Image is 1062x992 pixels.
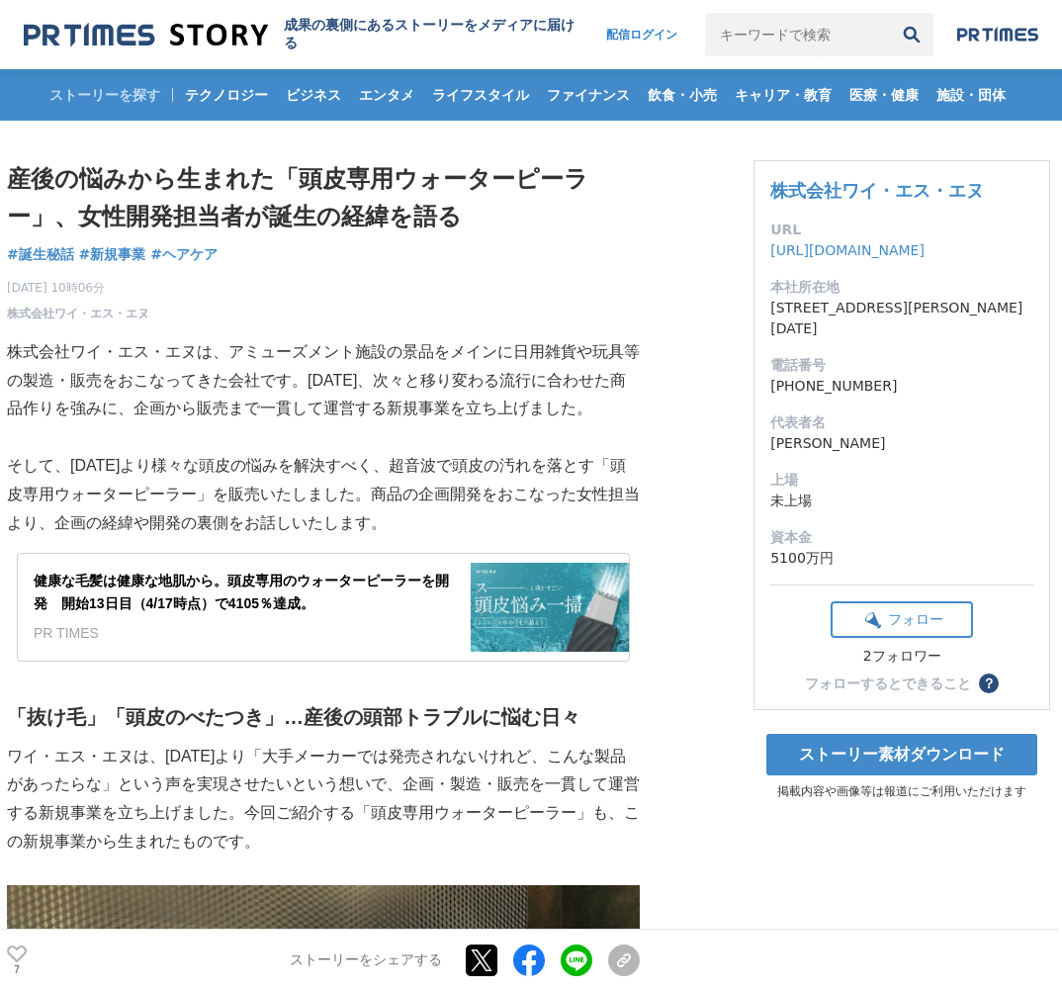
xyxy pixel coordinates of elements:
[24,22,268,48] img: 成果の裏側にあるストーリーをメディアに届ける
[7,160,640,236] h1: 産後の悩みから生まれた「頭皮専用ウォーターピーラー」、女性開発担当者が誕生の経緯を語る
[640,86,725,104] span: 飲食・小売
[770,376,1033,397] dd: [PHONE_NUMBER]
[979,674,999,693] button: ？
[424,86,537,104] span: ライフスタイル
[705,13,890,56] input: キーワードで検索
[177,69,276,121] a: テクノロジー
[539,86,638,104] span: ファイナンス
[753,783,1050,800] p: 掲載内容や画像等は報道にご利用いただけます
[424,69,537,121] a: ライフスタイル
[17,553,630,661] a: 健康な毛髪は健康な地肌から。頭皮専用のウォーターピーラーを開発 開始13日目（4/17時点）で4105％達成。PR TIMES
[7,743,640,857] p: ワイ・エス・エヌは、[DATE]より「大手メーカーでは発売されないけれど、こんな製品があったらな」という声を実現させたいという想いで、企画・製造・販売を一貫して運営する新規事業を立ち上げました。...
[539,69,638,121] a: ファイナンス
[770,412,1033,433] dt: 代表者名
[640,69,725,121] a: 飲食・小売
[770,220,1033,240] dt: URL
[841,86,927,104] span: 医療・健康
[727,69,840,121] a: キャリア・教育
[805,676,971,690] div: フォローするとできること
[586,13,697,56] a: 配信ログイン
[177,86,276,104] span: テクノロジー
[770,470,1033,491] dt: 上場
[7,965,27,975] p: 7
[7,245,74,263] span: #誕生秘話
[7,706,580,728] strong: 「抜け毛」「頭皮のべたつき」…産後の頭部トラブルに悩む日々
[890,13,933,56] button: 検索
[7,279,149,297] span: [DATE] 10時06分
[34,570,455,614] div: 健康な毛髪は健康な地肌から。頭皮専用のウォーターピーラーを開発 開始13日目（4/17時点）で4105％達成。
[770,298,1033,339] dd: [STREET_ADDRESS][PERSON_NAME][DATE]
[831,601,973,638] button: フォロー
[770,548,1033,569] dd: 5100万円
[929,86,1014,104] span: 施設・団体
[7,338,640,423] p: 株式会社ワイ・エス・エヌは、アミューズメント施設の景品をメインに日用雑貨や玩具等の製造・販売をおこなってきた会社です。[DATE]、次々と移り変わる流行に合わせた商品作りを強みに、企画から販売ま...
[7,244,74,265] a: #誕生秘話
[79,245,146,263] span: #新規事業
[770,491,1033,511] dd: 未上場
[770,433,1033,454] dd: [PERSON_NAME]
[831,648,973,666] div: 2フォロワー
[150,244,218,265] a: #ヘアケア
[7,452,640,537] p: そして、[DATE]より様々な頭皮の悩みを解決すべく、超音波で頭皮の汚れを落とす「頭皮専用ウォーターピーラー」を販売いたしました。商品の企画開発をおこなった女性担当より、企画の経緯や開発の裏側を...
[351,86,422,104] span: エンタメ
[957,27,1038,43] img: prtimes
[290,952,442,970] p: ストーリーをシェアする
[770,355,1033,376] dt: 電話番号
[7,305,149,322] a: 株式会社ワイ・エス・エヌ
[770,180,984,201] a: 株式会社ワイ・エス・エヌ
[351,69,422,121] a: エンタメ
[770,277,1033,298] dt: 本社所在地
[24,17,586,52] a: 成果の裏側にあるストーリーをメディアに届ける 成果の裏側にあるストーリーをメディアに届ける
[278,86,349,104] span: ビジネス
[79,244,146,265] a: #新規事業
[929,69,1014,121] a: 施設・団体
[278,69,349,121] a: ビジネス
[770,242,925,258] a: [URL][DOMAIN_NAME]
[770,527,1033,548] dt: 資本金
[34,622,455,644] div: PR TIMES
[766,734,1037,775] a: ストーリー素材ダウンロード
[284,17,586,52] h2: 成果の裏側にあるストーリーをメディアに届ける
[841,69,927,121] a: 医療・健康
[982,676,996,690] span: ？
[150,245,218,263] span: #ヘアケア
[727,86,840,104] span: キャリア・教育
